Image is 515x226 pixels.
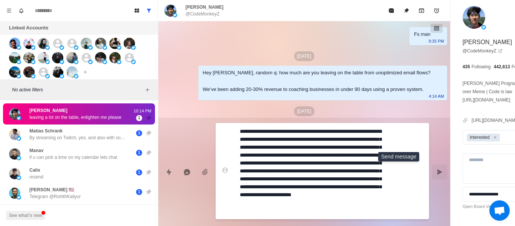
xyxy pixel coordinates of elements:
button: See what's new [6,211,45,220]
img: picture [81,38,92,49]
p: [DATE] [294,51,314,61]
img: picture [38,38,49,49]
img: picture [17,136,21,141]
button: Archive [414,3,429,18]
p: By streaming on Twitch, yes, and also with some other things like subscribers on other platforms.... [29,134,127,141]
p: Following [472,63,491,70]
img: picture [103,45,107,50]
button: Unpin [399,3,414,18]
p: leaving a lot on the table, enlighten me please [29,114,121,121]
button: Reply with AI [179,165,195,180]
p: if u can pick a time on my calendar lets chat [29,154,117,161]
div: Open chat [489,200,510,221]
img: picture [9,168,20,179]
img: picture [17,156,21,160]
img: picture [173,13,177,17]
span: 1 [136,150,142,156]
a: Open Board View [463,203,495,210]
p: Calix [29,167,40,174]
div: Remove Interested [491,134,499,141]
img: picture [9,188,20,199]
img: picture [66,66,78,78]
p: Matías Schrank [29,128,63,134]
img: picture [117,45,121,50]
button: Add filters [143,85,152,94]
button: Menu [3,5,15,17]
img: picture [17,195,21,200]
p: 4:14 AM [429,92,444,100]
img: picture [17,175,21,180]
button: Add reminder [429,3,444,18]
p: No active filters [12,86,143,93]
img: picture [481,25,486,29]
p: Manav [29,147,43,154]
img: picture [60,74,64,78]
p: Linked Accounts [9,24,48,32]
img: picture [17,74,21,78]
button: Send message [432,165,447,180]
img: picture [88,60,93,64]
img: picture [124,38,135,49]
img: picture [17,116,21,120]
img: picture [131,45,136,50]
span: 1 [136,169,142,175]
p: 442,613 [494,63,510,70]
img: picture [131,60,136,64]
p: 435 [463,63,470,70]
img: picture [9,148,20,160]
p: 9:35 PM [429,37,444,45]
p: 10:14 PM [133,108,152,114]
img: picture [23,52,35,63]
button: Quick replies [161,165,176,180]
span: 1 [136,115,142,121]
p: [DATE] [294,106,314,116]
img: picture [9,52,20,63]
img: picture [109,38,121,49]
img: picture [31,74,35,78]
div: Hey [PERSON_NAME], random q: how much are you leaving on the table from unoptimized email flows? ... [203,69,431,94]
img: picture [52,66,63,78]
img: picture [95,38,106,49]
img: picture [23,66,35,78]
img: picture [45,45,50,50]
img: picture [88,45,93,50]
img: picture [9,38,20,49]
img: picture [17,60,21,64]
img: picture [9,66,20,78]
p: Telegram @RohithKaliyur [29,193,81,200]
p: [PERSON_NAME] [185,4,224,11]
img: picture [109,52,121,63]
img: picture [45,60,50,64]
img: picture [74,60,78,64]
img: picture [45,74,50,78]
p: resend [29,174,43,180]
div: Interested [467,134,491,141]
img: picture [60,60,64,64]
button: Board View [131,5,143,17]
button: Add account [81,68,90,77]
p: [PERSON_NAME] [463,38,512,47]
img: picture [117,60,121,64]
img: picture [463,6,485,29]
p: @CodeMonkeyZ [185,11,219,17]
span: 1 [136,130,142,136]
img: picture [164,5,176,17]
div: Fs man [414,30,430,38]
span: 1 [136,189,142,195]
p: [PERSON_NAME] [29,107,67,114]
img: picture [95,52,106,63]
img: picture [38,52,49,63]
img: picture [60,45,64,50]
img: picture [23,38,35,49]
img: picture [17,45,21,50]
img: picture [74,74,78,78]
img: picture [66,52,78,63]
button: Notifications [15,5,27,17]
img: picture [103,60,107,64]
img: picture [9,129,20,140]
img: picture [9,108,20,120]
button: Show all conversations [143,5,155,17]
img: picture [74,45,78,50]
button: Add media [198,165,213,180]
img: picture [31,45,35,50]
